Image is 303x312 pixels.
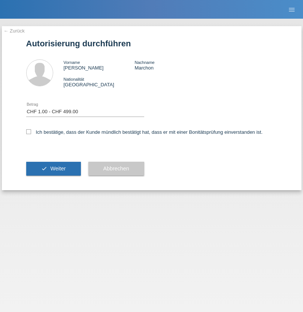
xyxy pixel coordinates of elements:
[26,162,81,176] button: check Weiter
[26,39,277,48] h1: Autorisierung durchführen
[288,6,296,13] i: menu
[50,166,66,172] span: Weiter
[64,76,135,87] div: [GEOGRAPHIC_DATA]
[284,7,299,12] a: menu
[26,129,263,135] label: Ich bestätige, dass der Kunde mündlich bestätigt hat, dass er mit einer Bonitätsprüfung einversta...
[64,77,84,81] span: Nationalität
[64,60,80,65] span: Vorname
[41,166,47,172] i: check
[134,59,206,71] div: Marchon
[88,162,144,176] button: Abbrechen
[134,60,154,65] span: Nachname
[64,59,135,71] div: [PERSON_NAME]
[4,28,25,34] a: ← Zurück
[103,166,129,172] span: Abbrechen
